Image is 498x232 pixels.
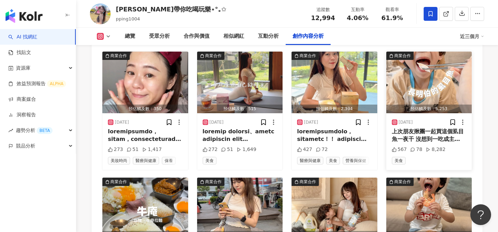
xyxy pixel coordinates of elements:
div: 商業合作 [205,52,222,59]
div: 預估觸及數：2,394 [292,105,377,113]
img: logo [6,9,43,23]
div: 近三個月 [460,31,484,42]
span: 資源庫 [16,60,30,76]
span: 保養 [162,157,176,164]
div: 預估觸及數：350 [102,105,188,113]
span: 美食 [203,157,216,164]
span: 美食 [326,157,340,164]
div: 273 [108,146,123,153]
div: 1,649 [237,146,256,153]
div: 商業合作 [394,52,411,59]
img: post-image [386,52,472,113]
div: 受眾分析 [149,32,170,41]
div: [DATE] [399,119,413,125]
span: 醫療與健康 [133,157,159,164]
a: 找貼文 [8,49,31,56]
div: [DATE] [304,119,318,125]
div: 78 [410,146,422,153]
div: 商業合作 [394,178,411,185]
div: 51 [221,146,233,153]
span: 61.9% [381,15,403,21]
img: KOL Avatar [90,3,111,24]
div: 合作與價值 [184,32,210,41]
div: 創作內容分析 [293,32,324,41]
button: 商業合作預估觸及數：515 [197,52,283,113]
a: 商案媒合 [8,96,36,103]
iframe: Help Scout Beacon - Open [470,204,491,225]
span: 12,994 [311,14,335,21]
div: 商業合作 [110,52,127,59]
div: 上次朋友揪團一起買這個虱目魚一夜干 沒想到一吃成主顧！！ 可以這麼新鮮好吃也沒有腥味 乾煎就超好吃！ 一般我去買虱目魚肚也沒什麼肉 一片也要$100上下 這個一片才$120 有半片肉好多 乾煎就... [392,128,467,143]
div: [DATE] [210,119,224,125]
div: 51 [127,146,139,153]
div: 相似網紅 [223,32,244,41]
div: 商業合作 [110,178,127,185]
span: pping1004 [116,16,140,21]
a: searchAI 找網紅 [8,34,37,41]
div: 總覽 [125,32,135,41]
div: loremipsumdo， sitam，consecteturadip😮‍💨 elits DOEI temporincidi， utlabo！ 👉 etdo，magnaaliq！ enimadm... [108,128,183,143]
span: 醫療與健康 [297,157,323,164]
div: BETA [37,127,53,134]
button: 商業合作預估觸及數：2,394 [292,52,377,113]
div: loremip dolorsi、ametc adipiscin elit seddoeiusm💕 temporin utlabore etd🧘🏻‍♀️ magnaal e【#admin】， ve... [203,128,277,143]
div: loremipsumdolo， sitametc！！ adipisci，elitseddoe 『tempor』 ✨incid+utlab ✨ etdolor💕 ❤️‍🔥magnaali，enim... [297,128,372,143]
div: 567 [392,146,407,153]
div: 預估觸及數：5,253 [386,105,472,113]
div: 72 [316,146,328,153]
div: 1,417 [142,146,162,153]
span: 美妝時尚 [108,157,130,164]
div: 互動率 [344,6,371,13]
div: 427 [297,146,312,153]
a: 洞察報告 [8,111,36,118]
span: 4.06% [347,15,368,21]
img: post-image [292,52,377,113]
div: 商業合作 [299,178,316,185]
a: 效益預測報告ALPHA [8,80,66,87]
button: 商業合作預估觸及數：350 [102,52,188,113]
div: 預估觸及數：515 [197,105,283,113]
span: 趨勢分析 [16,123,53,138]
div: 272 [203,146,218,153]
div: 追蹤數 [310,6,336,13]
img: post-image [102,52,188,113]
span: 美食 [392,157,406,164]
div: 8,282 [426,146,445,153]
div: 互動分析 [258,32,279,41]
div: 商業合作 [299,52,316,59]
div: 觀看率 [379,6,405,13]
div: 商業合作 [205,178,222,185]
div: [DATE] [115,119,129,125]
div: [PERSON_NAME]帶你吃喝玩樂⋆°｡✩ [116,5,227,14]
span: rise [8,128,13,133]
span: 競品分析 [16,138,35,154]
button: 商業合作預估觸及數：5,253 [386,52,472,113]
img: post-image [197,52,283,113]
span: 營養與保健 [343,157,369,164]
